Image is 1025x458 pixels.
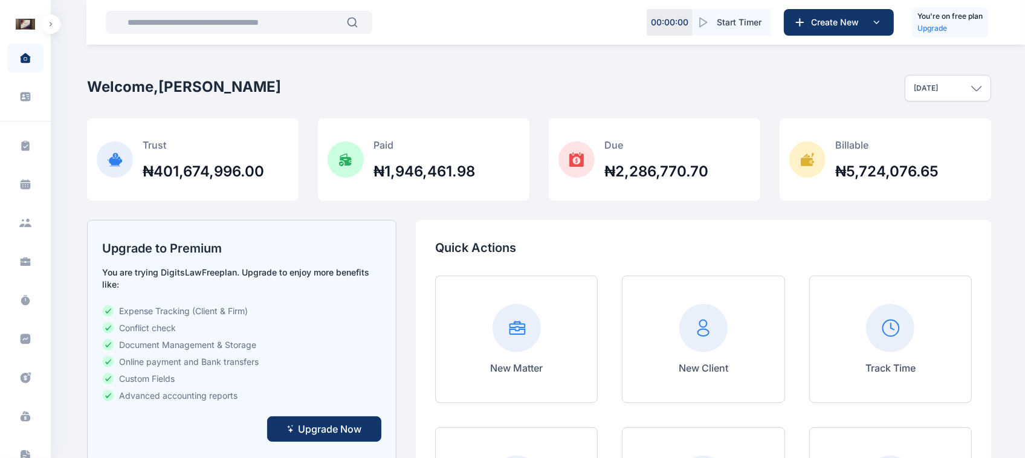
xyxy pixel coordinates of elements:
[267,416,381,442] button: Upgrade Now
[806,16,869,28] span: Create New
[298,422,361,436] span: Upgrade Now
[835,138,939,152] p: Billable
[784,9,894,36] button: Create New
[119,322,176,334] span: Conflict check
[693,9,771,36] button: Start Timer
[651,16,688,28] p: 00 : 00 : 00
[102,240,381,257] h2: Upgrade to Premium
[119,356,259,368] span: Online payment and Bank transfers
[914,83,938,93] p: [DATE]
[119,339,256,351] span: Document Management & Storage
[373,138,475,152] p: Paid
[119,390,238,402] span: Advanced accounting reports
[490,361,543,375] p: New Matter
[102,266,381,291] p: You are trying DigitsLaw Free plan. Upgrade to enjoy more benefits like:
[917,22,983,34] a: Upgrade
[119,373,175,385] span: Custom Fields
[143,138,264,152] p: Trust
[679,361,728,375] p: New Client
[604,162,708,181] h2: ₦2,286,770.70
[373,162,475,181] h2: ₦1,946,461.98
[717,16,761,28] span: Start Timer
[917,10,983,22] h5: You're on free plan
[119,305,248,317] span: Expense Tracking (Client & Firm)
[435,239,972,256] p: Quick Actions
[865,361,916,375] p: Track Time
[87,77,281,97] h2: Welcome, [PERSON_NAME]
[143,162,264,181] h2: ₦401,674,996.00
[604,138,708,152] p: Due
[835,162,939,181] h2: ₦5,724,076.65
